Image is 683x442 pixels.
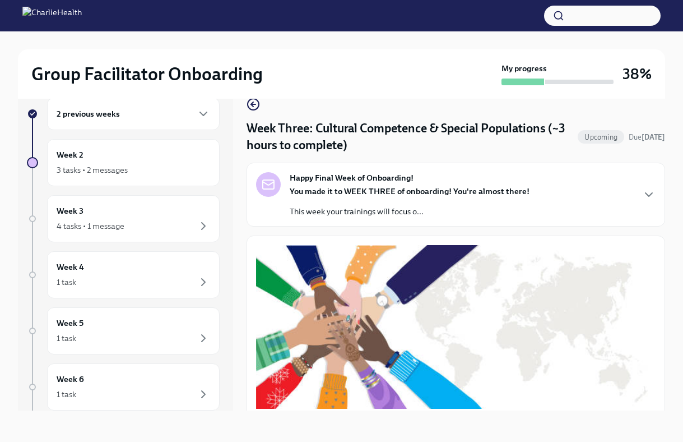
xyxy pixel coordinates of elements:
[57,317,83,329] h6: Week 5
[57,220,124,232] div: 4 tasks • 1 message
[629,133,665,141] span: Due
[47,98,220,130] div: 2 previous weeks
[57,333,76,344] div: 1 task
[22,7,82,25] img: CharlieHealth
[642,133,665,141] strong: [DATE]
[27,363,220,411] a: Week 61 task
[247,120,573,154] h4: Week Three: Cultural Competence & Special Populations (~3 hours to complete)
[290,172,413,183] strong: Happy Final Week of Onboarding!
[501,63,547,74] strong: My progress
[629,132,665,142] span: September 8th, 2025 10:00
[578,133,624,141] span: Upcoming
[57,277,76,288] div: 1 task
[57,108,120,120] h6: 2 previous weeks
[57,389,76,400] div: 1 task
[27,139,220,186] a: Week 23 tasks • 2 messages
[57,373,84,385] h6: Week 6
[57,261,84,273] h6: Week 4
[290,186,529,196] strong: You made it to WEEK THREE of onboarding! You're almost there!
[57,205,83,217] h6: Week 3
[57,149,83,161] h6: Week 2
[31,63,263,85] h2: Group Facilitator Onboarding
[256,245,656,409] button: Zoom image
[57,164,128,176] div: 3 tasks • 2 messages
[290,206,529,217] p: This week your trainings will focus o...
[27,307,220,354] a: Week 51 task
[27,251,220,298] a: Week 41 task
[622,64,652,84] h3: 38%
[27,195,220,242] a: Week 34 tasks • 1 message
